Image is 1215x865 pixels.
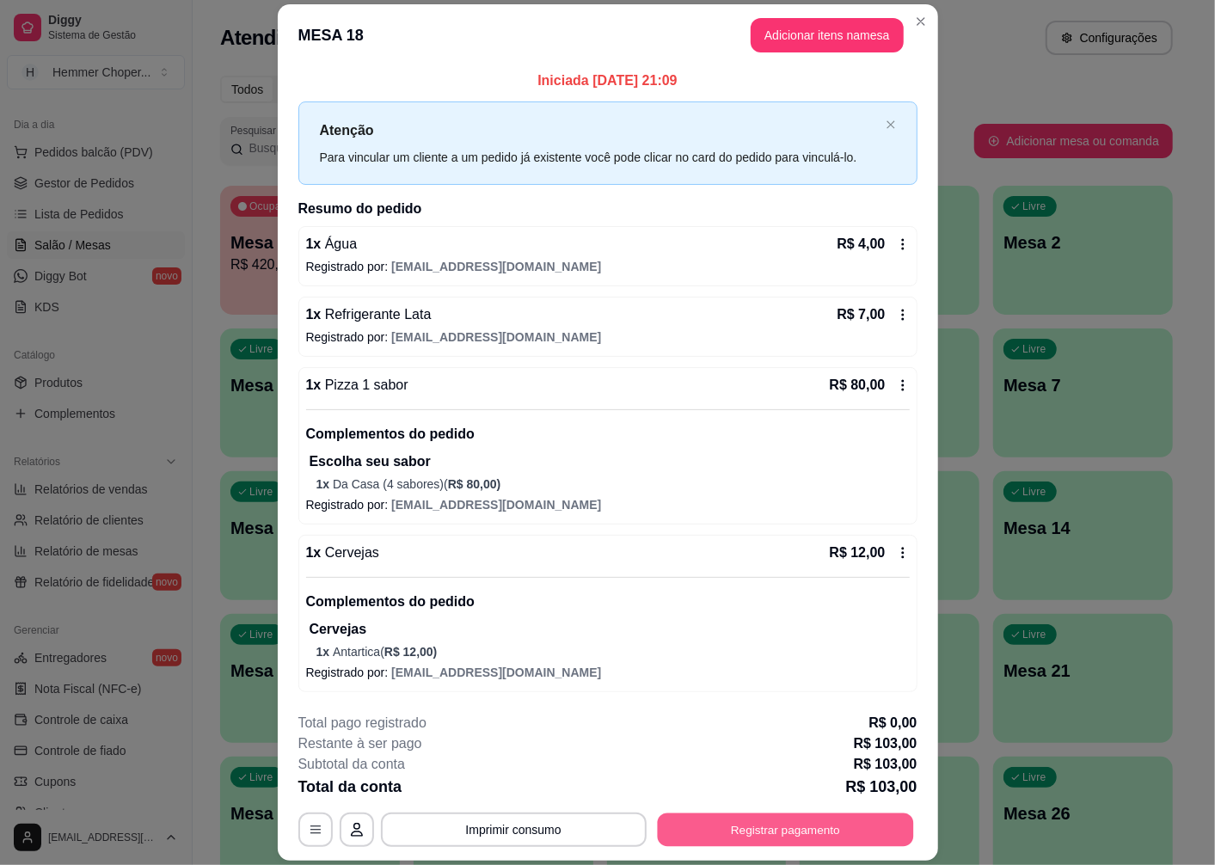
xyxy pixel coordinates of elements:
p: R$ 103,00 [845,775,917,799]
button: Close [907,8,935,35]
p: Registrado por: [306,496,910,513]
p: Antartica ( [316,643,910,660]
span: Pizza 1 sabor [321,377,408,392]
span: R$ 80,00 ) [448,477,501,491]
span: Cervejas [321,545,379,560]
span: [EMAIL_ADDRESS][DOMAIN_NAME] [391,498,601,512]
span: close [886,120,896,130]
p: Cervejas [310,619,910,640]
header: MESA 18 [278,4,938,66]
p: Iniciada [DATE] 21:09 [298,71,917,91]
span: [EMAIL_ADDRESS][DOMAIN_NAME] [391,666,601,679]
h2: Resumo do pedido [298,199,917,219]
span: R$ 12,00 ) [384,645,438,659]
p: Complementos do pedido [306,424,910,445]
p: R$ 80,00 [830,375,886,396]
p: R$ 12,00 [830,543,886,563]
span: Refrigerante Lata [321,307,431,322]
p: Registrado por: [306,664,910,681]
p: R$ 7,00 [837,304,885,325]
button: close [886,120,896,131]
p: Da Casa (4 sabores) ( [316,475,910,493]
span: [EMAIL_ADDRESS][DOMAIN_NAME] [391,260,601,273]
p: Escolha seu sabor [310,451,910,472]
p: 1 x [306,375,408,396]
p: 1 x [306,234,358,255]
button: Registrar pagamento [657,813,913,847]
p: Complementos do pedido [306,592,910,612]
p: 1 x [306,543,379,563]
button: Imprimir consumo [381,813,647,847]
p: Restante à ser pago [298,733,422,754]
p: Total da conta [298,775,402,799]
p: Registrado por: [306,258,910,275]
span: 1 x [316,477,333,491]
div: Para vincular um cliente a um pedido já existente você pode clicar no card do pedido para vinculá... [320,148,879,167]
p: R$ 4,00 [837,234,885,255]
p: Subtotal da conta [298,754,406,775]
span: Água [321,236,357,251]
p: R$ 103,00 [854,733,917,754]
button: Adicionar itens namesa [751,18,904,52]
p: Atenção [320,120,879,141]
p: R$ 0,00 [868,713,917,733]
p: R$ 103,00 [854,754,917,775]
p: 1 x [306,304,432,325]
p: Total pago registrado [298,713,426,733]
p: Registrado por: [306,328,910,346]
span: 1 x [316,645,333,659]
span: [EMAIL_ADDRESS][DOMAIN_NAME] [391,330,601,344]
